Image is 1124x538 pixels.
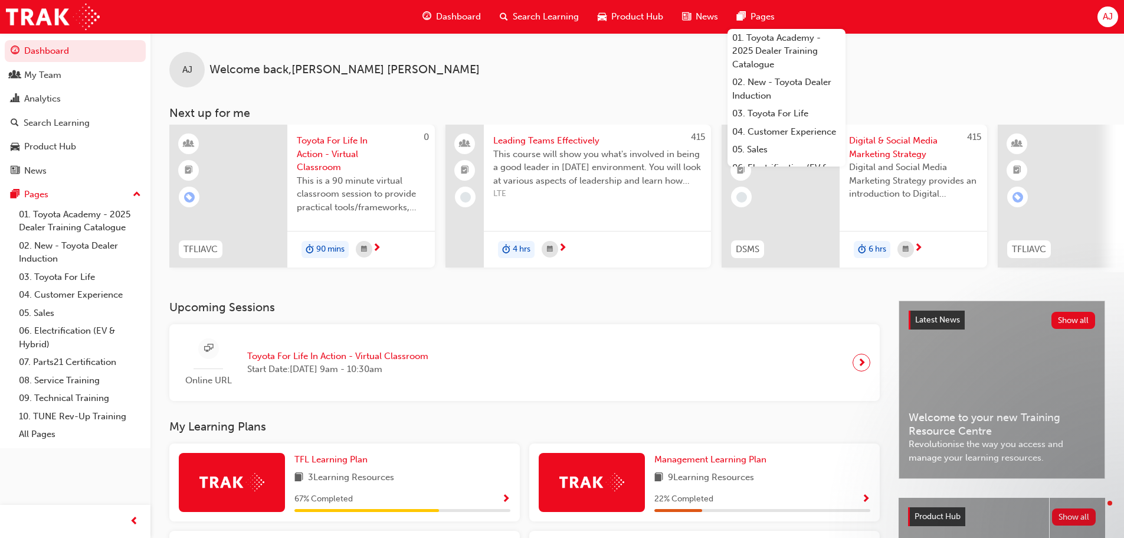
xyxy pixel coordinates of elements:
[861,492,870,507] button: Show Progress
[11,118,19,129] span: search-icon
[858,242,866,257] span: duration-icon
[728,159,846,190] a: 06. Electrification (EV & Hybrid)
[502,494,510,505] span: Show Progress
[247,363,428,376] span: Start Date: [DATE] 9am - 10:30am
[460,192,471,203] span: learningRecordVerb_NONE-icon
[1051,312,1096,329] button: Show all
[493,148,702,188] span: This course will show you what's involved in being a good leader in [DATE] environment. You will ...
[424,132,429,142] span: 0
[559,473,624,491] img: Trak
[668,471,754,485] span: 9 Learning Resources
[654,493,713,506] span: 22 % Completed
[5,38,146,184] button: DashboardMy TeamAnalyticsSearch LearningProduct HubNews
[6,4,100,30] img: Trak
[1084,498,1112,526] iframe: Intercom live chat
[682,9,691,24] span: news-icon
[14,425,146,444] a: All Pages
[14,268,146,286] a: 03. Toyota For Life
[849,134,978,161] span: Digital & Social Media Marketing Strategy
[14,206,146,237] a: 01. Toyota Academy - 2025 Dealer Training Catalogue
[11,142,19,152] span: car-icon
[493,187,702,201] span: LTE
[493,134,702,148] span: Leading Teams Effectively
[308,471,394,485] span: 3 Learning Resources
[736,243,759,256] span: DSMS
[1013,136,1021,152] span: learningResourceType_INSTRUCTOR_LED-icon
[909,311,1095,330] a: Latest NewsShow all
[5,88,146,110] a: Analytics
[861,494,870,505] span: Show Progress
[611,10,663,24] span: Product Hub
[728,123,846,141] a: 04. Customer Experience
[513,10,579,24] span: Search Learning
[24,164,47,178] div: News
[184,192,195,203] span: learningRecordVerb_ENROLL-icon
[502,492,510,507] button: Show Progress
[297,134,425,174] span: Toyota For Life In Action - Virtual Classroom
[5,184,146,206] button: Pages
[654,471,663,485] span: book-icon
[915,315,960,325] span: Latest News
[1103,10,1113,24] span: AJ
[24,188,48,201] div: Pages
[5,64,146,86] a: My Team
[24,92,61,106] div: Analytics
[1013,163,1021,178] span: booktick-icon
[1012,192,1023,203] span: learningRecordVerb_ENROLL-icon
[11,70,19,81] span: people-icon
[183,243,218,256] span: TFLIAVC
[5,160,146,182] a: News
[14,353,146,371] a: 07. Parts21 Certification
[11,190,19,200] span: pages-icon
[728,105,846,123] a: 03. Toyota For Life
[5,40,146,62] a: Dashboard
[490,5,588,29] a: search-iconSearch Learning
[728,5,784,29] a: pages-iconPages
[294,454,368,465] span: TFL Learning Plan
[849,161,978,201] span: Digital and Social Media Marketing Strategy provides an introduction to Digital Marketing and Soc...
[500,9,508,24] span: search-icon
[654,453,771,467] a: Management Learning Plan
[436,10,481,24] span: Dashboard
[673,5,728,29] a: news-iconNews
[751,10,775,24] span: Pages
[967,132,981,142] span: 415
[130,514,139,529] span: prev-icon
[1097,6,1118,27] button: AJ
[294,471,303,485] span: book-icon
[182,63,192,77] span: AJ
[691,132,705,142] span: 415
[11,94,19,105] span: chart-icon
[903,242,909,257] span: calendar-icon
[14,407,146,426] a: 10. TUNE Rev-Up Training
[361,242,367,257] span: calendar-icon
[728,73,846,105] a: 02. New - Toyota Dealer Induction
[908,507,1096,526] a: Product HubShow all
[502,242,510,257] span: duration-icon
[316,243,345,256] span: 90 mins
[445,125,711,268] a: 415Leading Teams EffectivelyThis course will show you what's involved in being a good leader in [...
[728,29,846,74] a: 01. Toyota Academy - 2025 Dealer Training Catalogue
[1012,243,1046,256] span: TFLIAVC
[24,69,61,82] div: My Team
[1052,508,1096,526] button: Show all
[558,243,567,254] span: next-icon
[24,140,76,154] div: Product Hub
[654,454,766,465] span: Management Learning Plan
[179,374,238,387] span: Online URL
[247,350,428,363] span: Toyota For Life In Action - Virtual Classroom
[294,493,353,506] span: 67 % Completed
[914,243,923,254] span: next-icon
[14,237,146,268] a: 02. New - Toyota Dealer Induction
[169,301,880,314] h3: Upcoming Sessions
[722,125,987,268] a: 415DSMSDigital & Social Media Marketing StrategyDigital and Social Media Marketing Strategy provi...
[11,166,19,177] span: news-icon
[169,125,435,268] a: 0TFLIAVCToyota For Life In Action - Virtual ClassroomThis is a 90 minute virtual classroom sessio...
[11,46,19,57] span: guage-icon
[513,243,530,256] span: 4 hrs
[598,9,607,24] span: car-icon
[869,243,886,256] span: 6 hrs
[14,286,146,304] a: 04. Customer Experience
[909,411,1095,438] span: Welcome to your new Training Resource Centre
